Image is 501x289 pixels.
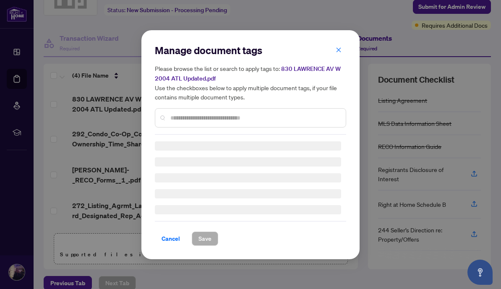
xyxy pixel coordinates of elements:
[155,44,346,57] h2: Manage document tags
[155,65,341,82] span: 830 LAWRENCE AV W 2004 ATL Updated.pdf
[155,64,346,102] h5: Please browse the list or search to apply tags to: Use the checkboxes below to apply multiple doc...
[192,232,218,246] button: Save
[336,47,342,52] span: close
[467,260,493,285] button: Open asap
[162,232,180,245] span: Cancel
[155,232,187,246] button: Cancel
